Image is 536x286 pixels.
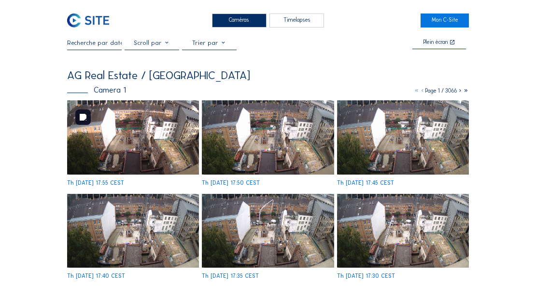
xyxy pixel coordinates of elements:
[67,100,199,175] img: image_52997252
[202,100,334,175] img: image_52997175
[425,87,457,94] span: Page 1 / 3066
[202,273,259,279] div: Th [DATE] 17:35 CEST
[67,194,199,268] img: image_52996865
[67,39,122,46] input: Recherche par date 󰅀
[337,180,394,186] div: Th [DATE] 17:45 CEST
[423,40,448,46] div: Plein écran
[67,86,127,94] div: Camera 1
[269,14,324,27] div: Timelapses
[67,70,250,81] div: AG Real Estate / [GEOGRAPHIC_DATA]
[67,180,124,186] div: Th [DATE] 17:55 CEST
[67,273,125,279] div: Th [DATE] 17:40 CEST
[212,14,267,27] div: Caméras
[67,14,115,27] a: C-SITE Logo
[202,194,334,268] img: image_52996724
[337,194,469,268] img: image_52996671
[337,273,395,279] div: Th [DATE] 17:30 CEST
[421,14,469,27] a: Mon C-Site
[202,180,260,186] div: Th [DATE] 17:50 CEST
[67,14,109,27] img: C-SITE Logo
[337,100,469,175] img: image_52997030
